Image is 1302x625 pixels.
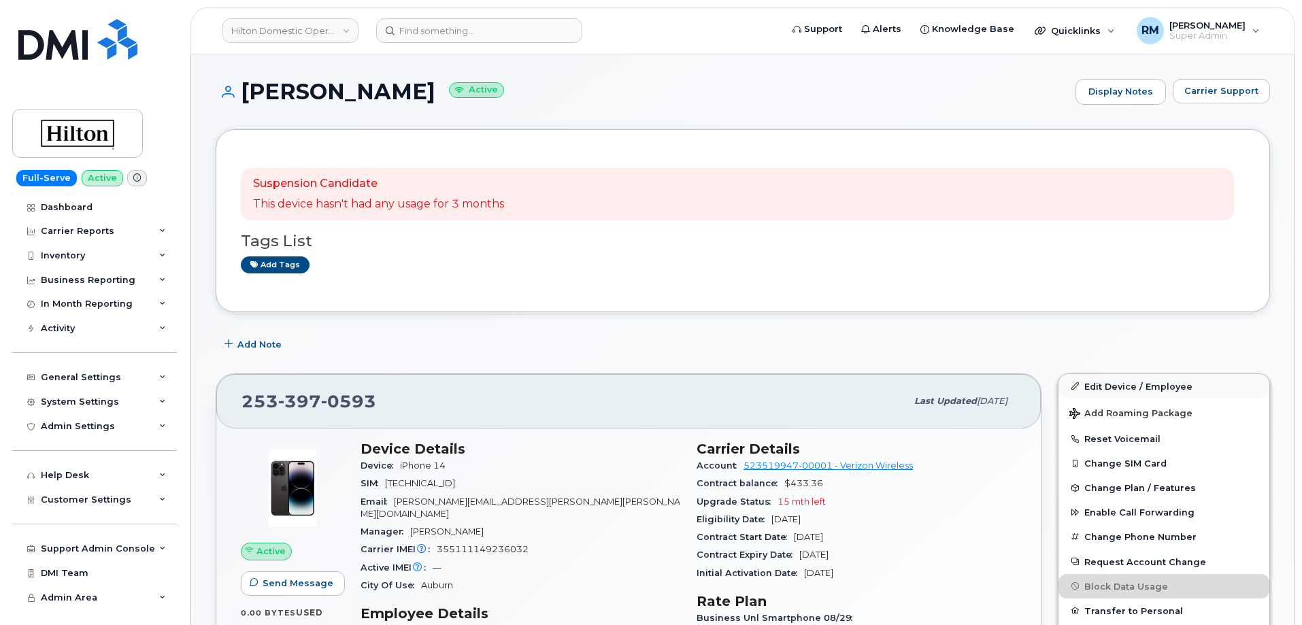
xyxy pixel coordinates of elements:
[1173,79,1270,103] button: Carrier Support
[361,441,680,457] h3: Device Details
[697,593,1016,609] h3: Rate Plan
[1084,507,1195,518] span: Enable Call Forwarding
[1058,451,1269,475] button: Change SIM Card
[263,577,333,590] span: Send Message
[804,568,833,578] span: [DATE]
[361,580,421,590] span: City Of Use
[421,580,453,590] span: Auburn
[794,532,823,542] span: [DATE]
[697,613,859,623] span: Business Unl Smartphone 08/29
[1058,598,1269,623] button: Transfer to Personal
[252,447,333,529] img: image20231002-3703462-njx0qo.jpeg
[1069,408,1192,421] span: Add Roaming Package
[697,496,778,507] span: Upgrade Status
[361,496,394,507] span: Email
[400,460,446,471] span: iPhone 14
[977,396,1007,406] span: [DATE]
[1243,566,1292,615] iframe: Messenger Launcher
[1058,399,1269,426] button: Add Roaming Package
[697,550,799,560] span: Contract Expiry Date
[278,391,321,411] span: 397
[784,478,823,488] span: $433.36
[771,514,801,524] span: [DATE]
[216,333,293,357] button: Add Note
[241,256,310,273] a: Add tags
[1058,550,1269,574] button: Request Account Change
[697,532,794,542] span: Contract Start Date
[744,460,913,471] a: 523519947-00001 - Verizon Wireless
[361,460,400,471] span: Device
[1058,374,1269,399] a: Edit Device / Employee
[697,460,744,471] span: Account
[296,607,323,618] span: used
[385,478,455,488] span: [TECHNICAL_ID]
[697,568,804,578] span: Initial Activation Date
[433,562,441,573] span: —
[241,608,296,618] span: 0.00 Bytes
[216,80,1069,103] h1: [PERSON_NAME]
[697,441,1016,457] h3: Carrier Details
[241,233,1245,250] h3: Tags List
[1075,79,1166,105] a: Display Notes
[1058,426,1269,451] button: Reset Voicemail
[361,496,680,519] span: [PERSON_NAME][EMAIL_ADDRESS][PERSON_NAME][PERSON_NAME][DOMAIN_NAME]
[1058,574,1269,598] button: Block Data Usage
[1184,84,1258,97] span: Carrier Support
[361,526,410,537] span: Manager
[253,197,504,212] p: This device hasn't had any usage for 3 months
[361,478,385,488] span: SIM
[437,544,529,554] span: 355111149236032
[1084,483,1196,493] span: Change Plan / Features
[1058,475,1269,500] button: Change Plan / Features
[361,605,680,622] h3: Employee Details
[237,338,282,351] span: Add Note
[256,545,286,558] span: Active
[778,496,826,507] span: 15 mth left
[449,82,504,98] small: Active
[241,571,345,596] button: Send Message
[799,550,829,560] span: [DATE]
[321,391,376,411] span: 0593
[410,526,484,537] span: [PERSON_NAME]
[1058,524,1269,549] button: Change Phone Number
[253,176,504,192] p: Suspension Candidate
[697,478,784,488] span: Contract balance
[914,396,977,406] span: Last updated
[361,544,437,554] span: Carrier IMEI
[241,391,376,411] span: 253
[1058,500,1269,524] button: Enable Call Forwarding
[361,562,433,573] span: Active IMEI
[697,514,771,524] span: Eligibility Date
